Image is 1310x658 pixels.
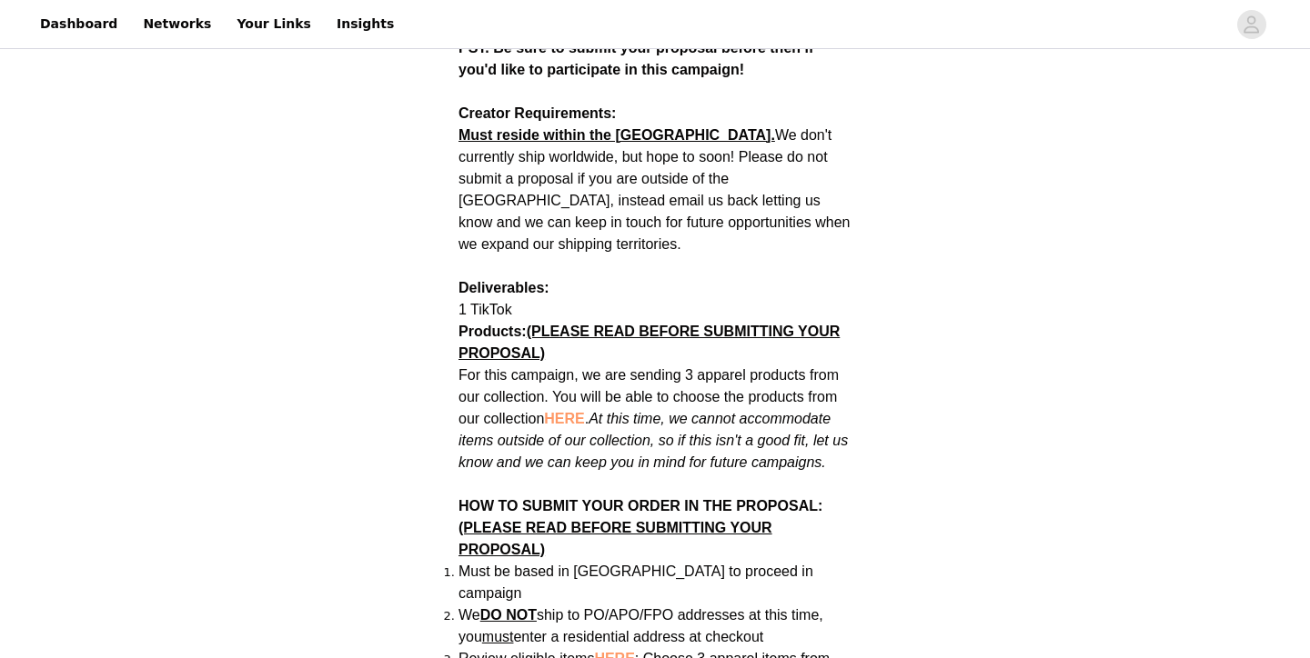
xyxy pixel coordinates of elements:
[458,367,848,470] span: For this campaign, we are sending 3 apparel products from our collection. You will be able to cho...
[458,563,813,601] span: Must be based in [GEOGRAPHIC_DATA] to proceed in campaign
[458,105,616,121] strong: Creator Requirements:
[458,324,840,361] span: (PLEASE READ BEFORE SUBMITTING YOUR PROPOSAL)
[482,629,514,644] span: must
[29,4,128,45] a: Dashboard
[458,498,822,557] strong: HOW TO SUBMIT YOUR ORDER IN THE PROPOSAL:
[458,127,775,143] strong: Must reside within the [GEOGRAPHIC_DATA].
[544,411,584,426] a: HERE
[458,520,772,557] span: (PLEASE READ BEFORE SUBMITTING YOUR PROPOSAL)
[458,324,840,361] strong: Products:
[458,607,823,644] span: We ship to PO/APO/FPO addresses at this time, you enter a residential address at checkout
[132,4,222,45] a: Networks
[1243,10,1260,39] div: avatar
[480,607,537,623] strong: DO NOT
[226,4,322,45] a: Your Links
[326,4,405,45] a: Insights
[458,127,851,252] span: We don't currently ship worldwide, but hope to soon! Please do not submit a proposal if you are o...
[458,302,512,317] span: 1 TikTok
[458,411,848,470] em: At this time, we cannot accommodate items outside of our collection, so if this isn't a good fit,...
[458,18,828,77] strong: The last day to join this campaign is [DATE] 11:59 PM PST. Be sure to submit your proposal before...
[458,280,549,295] strong: Deliverables:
